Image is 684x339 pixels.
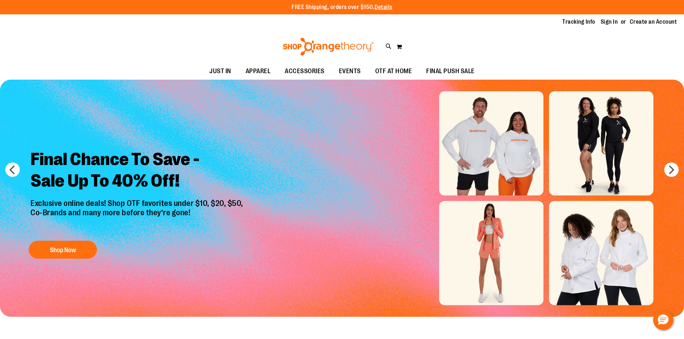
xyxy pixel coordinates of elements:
span: EVENTS [339,63,361,79]
span: ACCESSORIES [285,63,325,79]
h2: Final Chance To Save - Sale Up To 40% Off! [25,143,250,199]
a: APPAREL [238,63,278,80]
a: Create an Account [630,18,677,26]
a: Final Chance To Save -Sale Up To 40% Off! Exclusive online deals! Shop OTF favorites under $10, $... [25,143,250,263]
a: Details [374,4,392,10]
p: FREE Shipping, orders over $150. [292,3,392,11]
span: JUST IN [209,63,231,79]
span: OTF AT HOME [375,63,412,79]
a: OTF AT HOME [368,63,419,80]
a: JUST IN [202,63,238,80]
a: Tracking Info [562,18,595,26]
a: EVENTS [332,63,368,80]
img: Shop Orangetheory [282,38,375,56]
a: FINAL PUSH SALE [419,63,482,80]
button: Shop Now [29,241,97,259]
span: APPAREL [246,63,271,79]
button: prev [5,163,20,177]
span: FINAL PUSH SALE [426,63,475,79]
p: Exclusive online deals! Shop OTF favorites under $10, $20, $50, Co-Brands and many more before th... [25,199,250,234]
button: Hello, have a question? Let’s chat. [653,310,673,330]
button: next [664,163,679,177]
a: ACCESSORIES [278,63,332,80]
a: Sign In [601,18,618,26]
